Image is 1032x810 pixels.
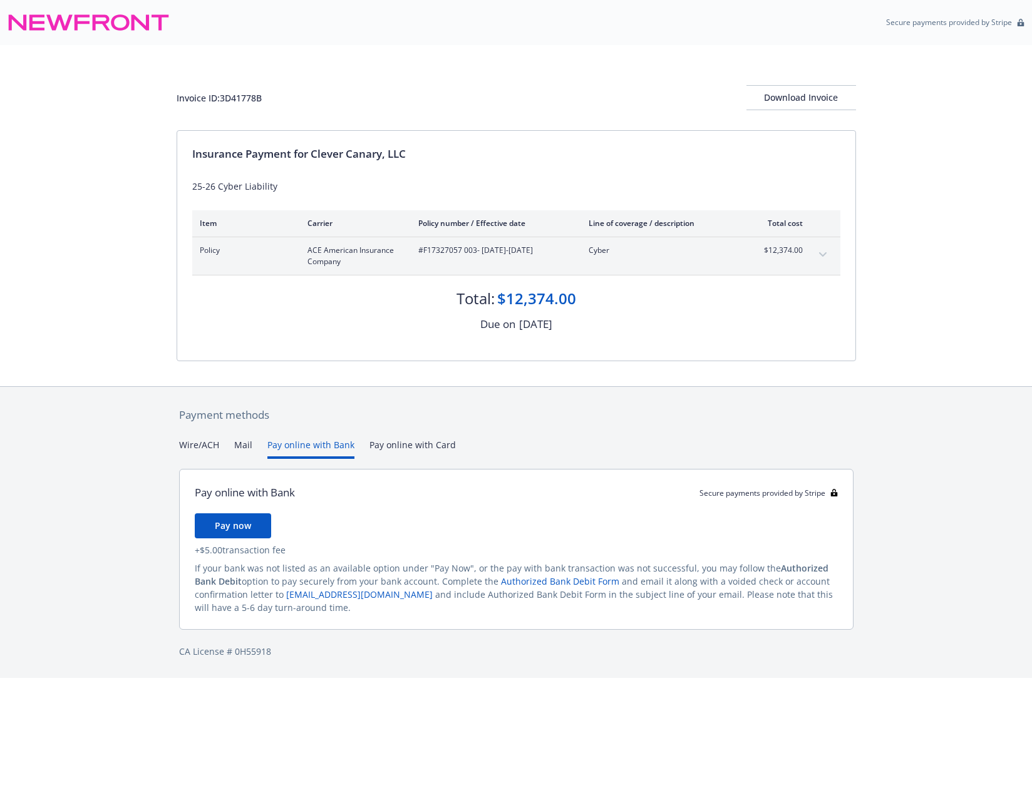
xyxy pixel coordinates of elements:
[179,438,219,459] button: Wire/ACH
[179,645,854,658] div: CA License # 0H55918
[886,17,1012,28] p: Secure payments provided by Stripe
[192,180,840,193] div: 25-26 Cyber Liability
[192,237,840,275] div: PolicyACE American Insurance Company#F17327057 003- [DATE]-[DATE]Cyber$12,374.00expand content
[200,245,287,256] span: Policy
[177,91,262,105] div: Invoice ID: 3D41778B
[589,245,736,256] span: Cyber
[234,438,252,459] button: Mail
[746,85,856,110] button: Download Invoice
[501,575,619,587] a: Authorized Bank Debit Form
[756,218,803,228] div: Total cost
[519,316,552,332] div: [DATE]
[195,513,271,538] button: Pay now
[813,245,833,265] button: expand content
[286,588,433,600] a: [EMAIL_ADDRESS][DOMAIN_NAME]
[307,245,398,267] span: ACE American Insurance Company
[267,438,354,459] button: Pay online with Bank
[192,146,840,162] div: Insurance Payment for Clever Canary, LLC
[497,288,576,309] div: $12,374.00
[195,484,295,501] div: Pay online with Bank
[195,543,838,556] div: + $5.00 transaction fee
[699,488,838,498] div: Secure payments provided by Stripe
[418,245,569,256] span: #F17327057 003 - [DATE]-[DATE]
[307,218,398,228] div: Carrier
[756,245,803,256] span: $12,374.00
[200,218,287,228] div: Item
[480,316,515,332] div: Due on
[589,218,736,228] div: Line of coverage / description
[215,520,251,531] span: Pay now
[457,288,495,309] div: Total:
[746,86,856,110] div: Download Invoice
[418,218,569,228] div: Policy number / Effective date
[369,438,456,459] button: Pay online with Card
[195,562,828,587] span: Authorized Bank Debit
[195,561,838,614] div: If your bank was not listed as an available option under "Pay Now", or the pay with bank transact...
[179,407,854,423] div: Payment methods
